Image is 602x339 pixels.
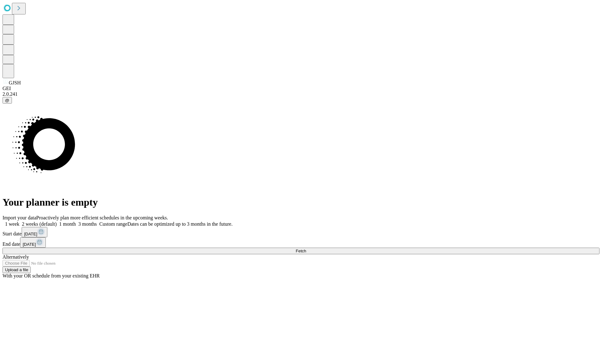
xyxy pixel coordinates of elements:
button: [DATE] [20,237,46,248]
span: Fetch [296,249,306,253]
div: Start date [3,227,599,237]
button: @ [3,97,12,104]
div: 2.0.241 [3,91,599,97]
span: @ [5,98,9,103]
span: Custom range [99,221,127,227]
span: Proactively plan more efficient schedules in the upcoming weeks. [36,215,168,220]
span: Import your data [3,215,36,220]
span: [DATE] [24,232,37,236]
button: [DATE] [22,227,47,237]
span: With your OR schedule from your existing EHR [3,273,100,278]
h1: Your planner is empty [3,196,599,208]
button: Fetch [3,248,599,254]
span: Dates can be optimized up to 3 months in the future. [127,221,232,227]
span: [DATE] [23,242,36,247]
span: GJSH [9,80,21,85]
div: GEI [3,86,599,91]
span: 2 weeks (default) [22,221,57,227]
span: 1 month [59,221,76,227]
span: 1 week [5,221,19,227]
span: Alternatively [3,254,29,260]
div: End date [3,237,599,248]
span: 3 months [78,221,97,227]
button: Upload a file [3,266,31,273]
